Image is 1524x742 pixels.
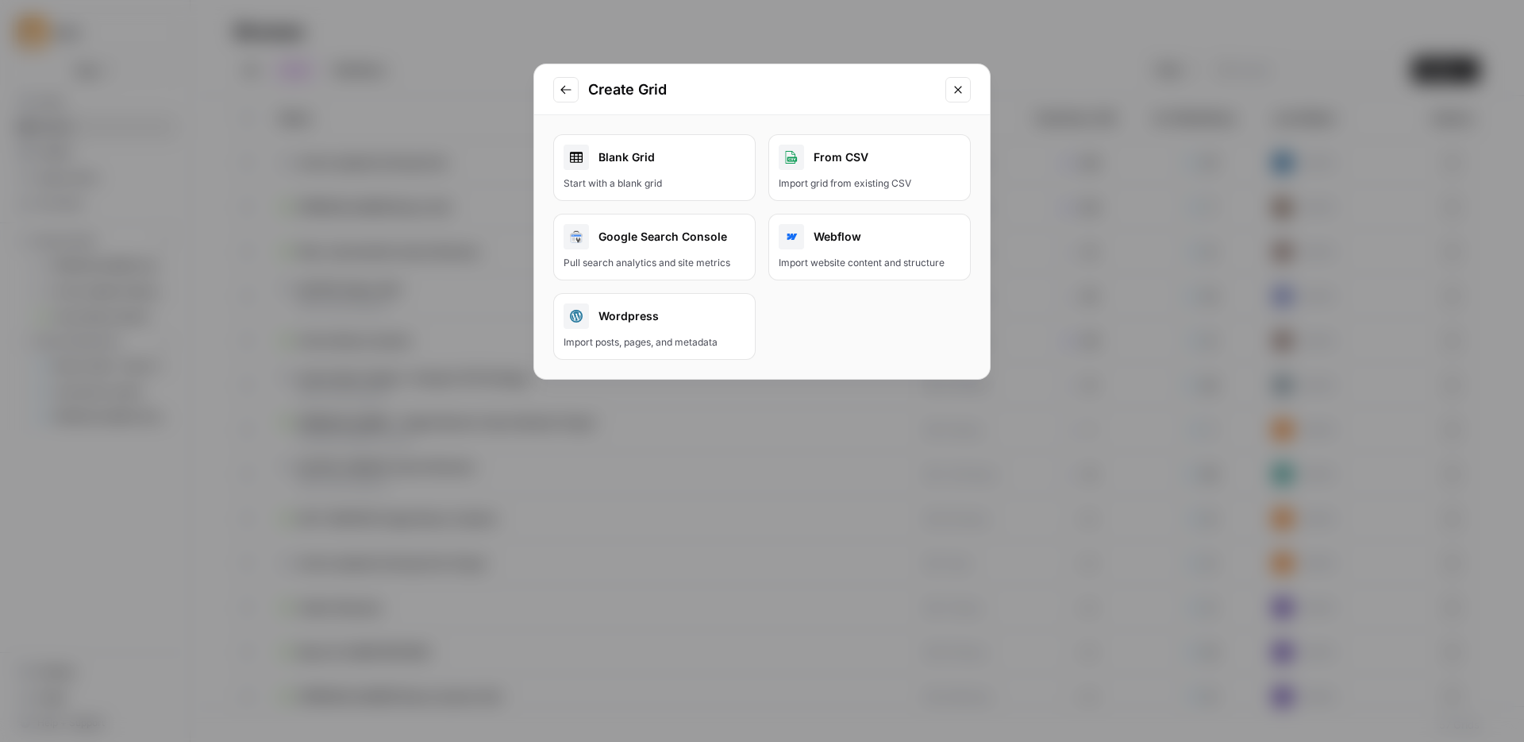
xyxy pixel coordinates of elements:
button: Go to previous step [553,77,579,102]
div: Pull search analytics and site metrics [564,256,745,270]
div: Import website content and structure [779,256,960,270]
button: From CSVImport grid from existing CSV [768,134,971,201]
div: Wordpress [564,303,745,329]
div: Start with a blank grid [564,176,745,191]
button: WebflowImport website content and structure [768,214,971,280]
div: Google Search Console [564,224,745,249]
h2: Create Grid [588,79,936,101]
a: Blank GridStart with a blank grid [553,134,756,201]
div: Blank Grid [564,145,745,170]
div: Import posts, pages, and metadata [564,335,745,350]
button: Close modal [945,77,971,102]
div: Import grid from existing CSV [779,176,960,191]
button: WordpressImport posts, pages, and metadata [553,293,756,360]
div: From CSV [779,145,960,170]
div: Webflow [779,224,960,249]
button: Google Search ConsolePull search analytics and site metrics [553,214,756,280]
